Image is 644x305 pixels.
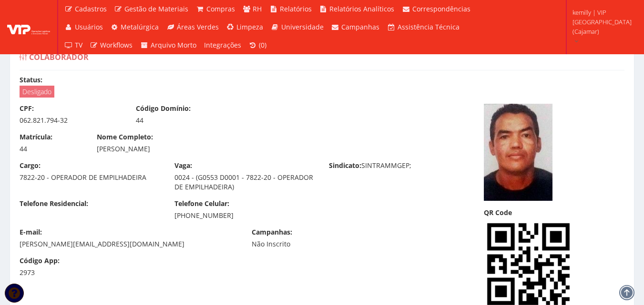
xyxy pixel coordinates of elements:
span: Desligado [20,86,54,98]
div: [PERSON_NAME][EMAIL_ADDRESS][DOMAIN_NAME] [20,239,237,249]
div: [PERSON_NAME] [97,144,392,154]
span: Relatórios Analíticos [329,4,394,13]
span: Arquivo Morto [151,40,196,49]
a: Universidade [267,18,327,36]
img: evangelista-167173956063a4b8a8e6b05.JPG [484,104,552,201]
span: Cadastros [75,4,107,13]
label: Cargo: [20,161,41,170]
div: [PHONE_NUMBER] [174,211,315,220]
label: Telefone Celular: [174,199,229,208]
div: Não Inscrito [252,239,354,249]
a: Assistência Técnica [383,18,463,36]
span: Gestão de Materiais [124,4,188,13]
a: Usuários [61,18,107,36]
div: SINTRAMMGEP; [322,161,477,173]
span: TV [75,40,82,49]
span: RH [253,4,262,13]
div: 44 [136,116,238,125]
a: Limpeza [223,18,267,36]
span: Colaborador [29,52,89,62]
div: 062.821.794-32 [20,116,122,125]
label: E-mail: [20,227,42,237]
span: Áreas Verdes [177,22,219,31]
div: 44 [20,144,82,154]
label: Campanhas: [252,227,292,237]
label: Matrícula: [20,132,52,142]
div: 7822-20 - OPERADOR DE EMPILHADEIRA [20,173,160,182]
a: (0) [245,36,271,54]
label: Código App: [20,256,60,266]
span: kemilly | VIP [GEOGRAPHIC_DATA] (Cajamar) [572,8,632,36]
span: Relatórios [280,4,312,13]
span: (0) [259,40,266,49]
a: Integrações [200,36,245,54]
label: Código Domínio: [136,104,191,113]
label: CPF: [20,104,34,113]
label: QR Code [484,208,512,217]
label: Vaga: [174,161,192,170]
span: Metalúrgica [121,22,159,31]
span: Universidade [281,22,324,31]
label: Sindicato: [329,161,361,170]
label: Nome Completo: [97,132,153,142]
label: Status: [20,75,42,85]
a: Campanhas [327,18,384,36]
a: Metalúrgica [107,18,163,36]
span: Integrações [204,40,241,49]
a: Arquivo Morto [136,36,200,54]
span: Correspondências [412,4,470,13]
span: Compras [206,4,235,13]
span: Usuários [75,22,103,31]
img: logo [7,20,50,34]
a: Workflows [86,36,137,54]
div: 0024 - (G0553 D0001 - 7822-20 - OPERADOR DE EMPILHADEIRA) [174,173,315,192]
a: Áreas Verdes [163,18,223,36]
label: Telefone Residencial: [20,199,88,208]
span: Assistência Técnica [398,22,460,31]
div: 2973 [20,268,82,277]
a: TV [61,36,86,54]
span: Limpeza [236,22,263,31]
span: Campanhas [341,22,379,31]
span: Workflows [100,40,133,49]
